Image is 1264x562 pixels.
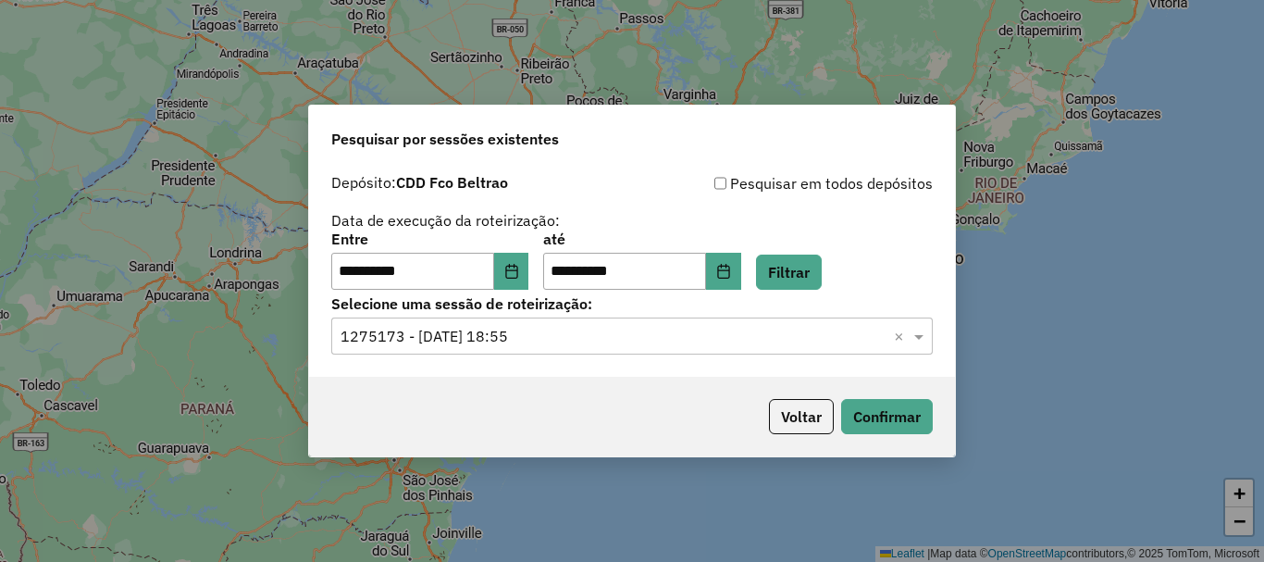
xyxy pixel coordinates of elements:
[632,172,933,194] div: Pesquisar em todos depósitos
[769,399,834,434] button: Voltar
[706,253,741,290] button: Choose Date
[331,293,933,315] label: Selecione uma sessão de roteirização:
[331,171,508,194] label: Depósito:
[543,228,740,250] label: até
[331,228,528,250] label: Entre
[756,255,822,290] button: Filtrar
[841,399,933,434] button: Confirmar
[494,253,529,290] button: Choose Date
[894,325,910,347] span: Clear all
[331,128,559,150] span: Pesquisar por sessões existentes
[396,173,508,192] strong: CDD Fco Beltrao
[331,209,560,231] label: Data de execução da roteirização:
